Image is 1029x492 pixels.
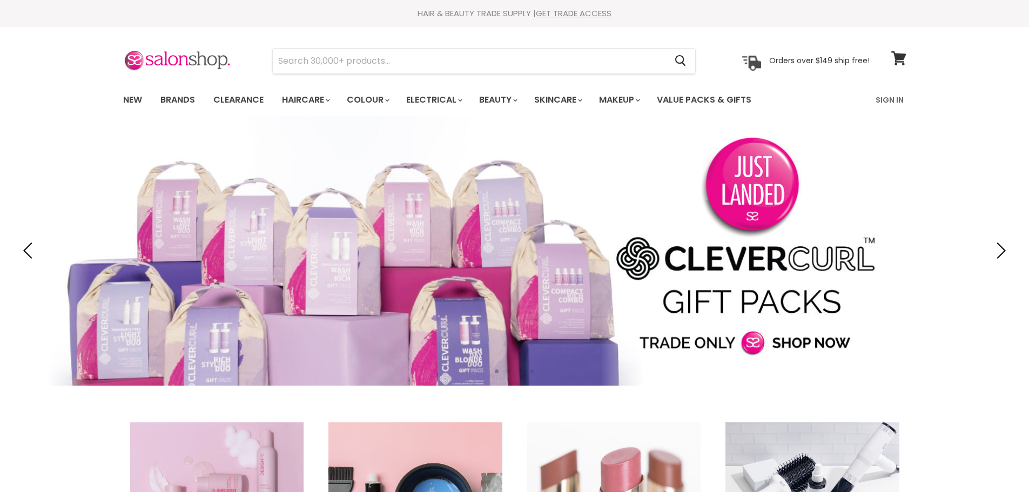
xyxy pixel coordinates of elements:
[152,89,203,111] a: Brands
[205,89,272,111] a: Clearance
[649,89,759,111] a: Value Packs & Gifts
[530,369,534,373] li: Page dot 4
[975,441,1018,481] iframe: Gorgias live chat messenger
[536,8,611,19] a: GET TRADE ACCESS
[398,89,469,111] a: Electrical
[471,89,524,111] a: Beauty
[869,89,910,111] a: Sign In
[339,89,396,111] a: Colour
[519,369,522,373] li: Page dot 3
[273,49,667,73] input: Search
[526,89,589,111] a: Skincare
[507,369,510,373] li: Page dot 2
[667,49,695,73] button: Search
[115,89,150,111] a: New
[495,369,499,373] li: Page dot 1
[110,8,920,19] div: HAIR & BEAUTY TRADE SUPPLY |
[591,89,647,111] a: Makeup
[115,84,815,116] ul: Main menu
[769,56,870,65] p: Orders over $149 ship free!
[272,48,696,74] form: Product
[988,240,1010,261] button: Next
[110,84,920,116] nav: Main
[274,89,337,111] a: Haircare
[19,240,41,261] button: Previous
